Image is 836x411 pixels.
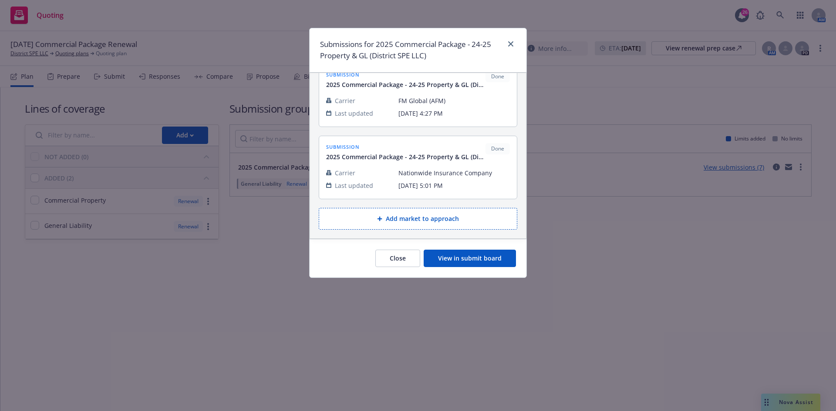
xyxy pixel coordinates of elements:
span: [DATE] 4:27 PM [398,109,510,118]
span: Done [489,73,506,80]
span: submission [326,71,485,78]
a: close [506,39,516,49]
span: Done [489,145,506,153]
span: Carrier [335,168,355,177]
span: 2025 Commercial Package - 24-25 Property & GL (District SPE LLC) [326,152,485,161]
span: [DATE] 5:01 PM [398,181,510,190]
span: submission [326,143,485,150]
span: FM Global (AFM) [398,96,510,105]
span: Nationwide Insurance Company [398,168,510,177]
h1: Submissions for 2025 Commercial Package - 24-25 Property & GL (District SPE LLC) [320,39,502,62]
span: 2025 Commercial Package - 24-25 Property & GL (District SPE LLC) [326,80,485,89]
span: Carrier [335,96,355,105]
span: Last updated [335,181,373,190]
button: Add market to approach [319,208,517,230]
button: View in submit board [424,250,516,267]
button: Close [375,250,420,267]
span: Last updated [335,109,373,118]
